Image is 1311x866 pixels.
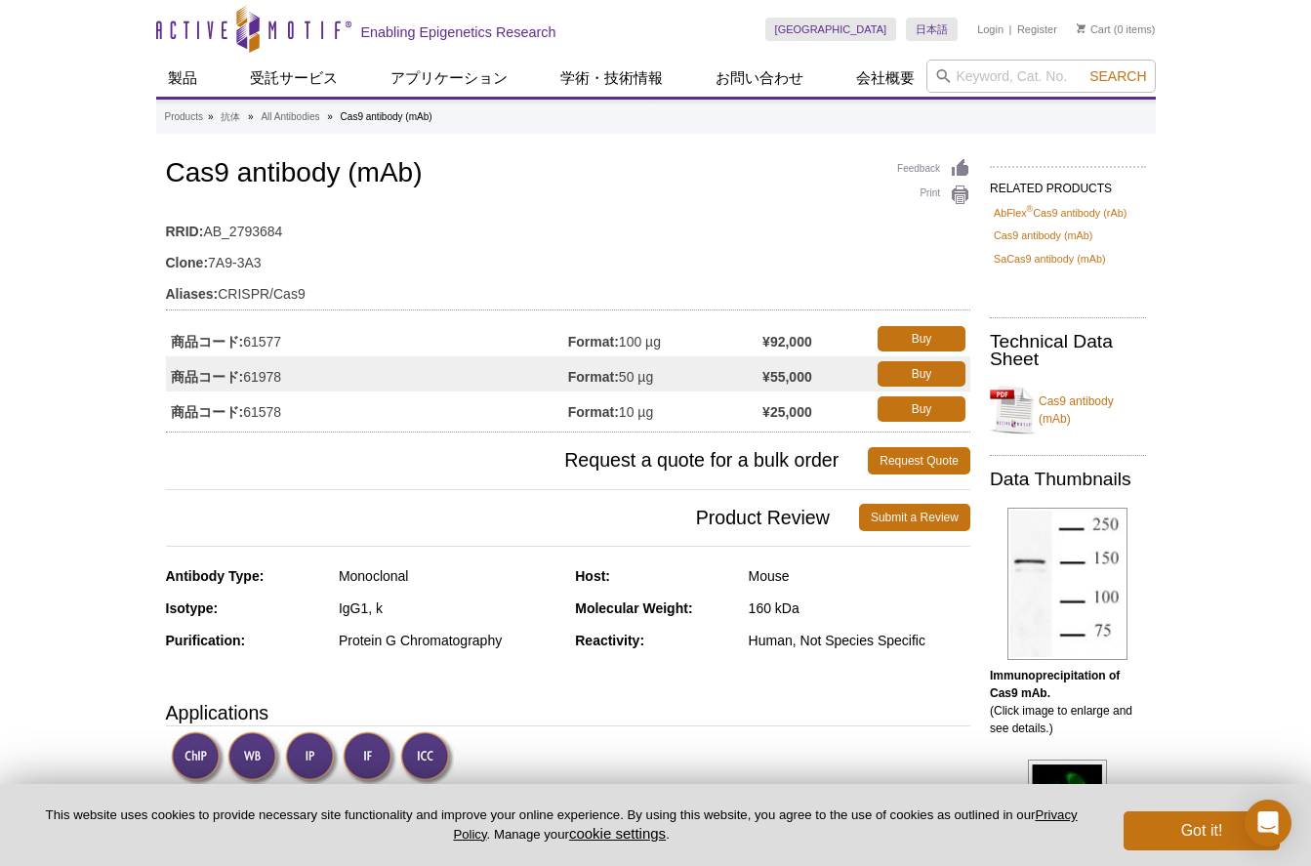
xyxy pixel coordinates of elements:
[1084,67,1152,85] button: Search
[156,60,209,97] a: 製品
[575,568,610,584] strong: Host:
[166,356,568,392] td: 61978
[549,60,675,97] a: 学術・技術情報
[1027,204,1034,214] sup: ®
[339,599,560,617] div: IgG1, k
[568,333,619,351] strong: Format:
[165,108,203,126] a: Products
[339,567,560,585] div: Monoclonal
[990,471,1146,488] h2: Data Thumbnails
[762,368,812,386] strong: ¥55,000
[166,447,869,474] span: Request a quote for a bulk order
[1245,800,1291,846] div: Open Intercom Messenger
[990,381,1146,439] a: Cas9 antibody (mAb)
[1077,22,1111,36] a: Cart
[568,356,762,392] td: 50 µg
[171,731,225,785] img: ChIP Validated
[166,568,265,584] strong: Antibody Type:
[749,632,970,649] div: Human, Not Species Specific
[339,632,560,649] div: Protein G Chromatography
[171,403,244,421] strong: 商品コード:
[749,567,970,585] div: Mouse
[568,403,619,421] strong: Format:
[166,273,970,305] td: CRISPR/Cas9
[227,731,281,785] img: Western Blot Validated
[568,321,762,356] td: 100 µg
[1009,18,1012,41] li: |
[762,333,812,351] strong: ¥92,000
[990,333,1146,368] h2: Technical Data Sheet
[171,333,244,351] strong: 商品コード:
[878,361,965,387] a: Buy
[1089,68,1146,84] span: Search
[897,185,970,206] a: Print
[926,60,1156,93] input: Keyword, Cat. No.
[166,600,219,616] strong: Isotype:
[166,223,204,240] strong: RRID:
[844,60,926,97] a: 会社概要
[575,600,692,616] strong: Molecular Weight:
[994,250,1106,268] a: SaCas9 antibody (mAb)
[1007,508,1127,660] img: Cas9 antibody (mAb) tested by immunoprecipitation.
[166,504,859,531] span: Product Review
[166,392,568,427] td: 61578
[765,18,897,41] a: [GEOGRAPHIC_DATA]
[749,599,970,617] div: 160 kDa
[990,667,1146,737] p: (Click image to enlarge and see details.)
[208,111,214,122] li: »
[171,368,244,386] strong: 商品コード:
[977,22,1004,36] a: Login
[166,242,970,273] td: 7A9-3A3
[453,807,1077,841] a: Privacy Policy
[1124,811,1280,850] button: Got it!
[221,108,240,126] a: 抗体
[569,825,666,842] button: cookie settings
[762,403,812,421] strong: ¥25,000
[166,698,970,727] h3: Applications
[994,204,1127,222] a: AbFlex®Cas9 antibody (rAb)
[990,669,1120,700] b: Immunoprecipitation of Cas9 mAb.
[238,60,349,97] a: 受託サービス
[897,158,970,180] a: Feedback
[906,18,958,41] a: 日本語
[261,108,319,126] a: All Antibodies
[166,321,568,356] td: 61577
[361,23,556,41] h2: Enabling Epigenetics Research
[1017,22,1057,36] a: Register
[568,392,762,427] td: 10 µg
[868,447,970,474] a: Request Quote
[166,158,970,191] h1: Cas9 antibody (mAb)
[568,368,619,386] strong: Format:
[31,806,1091,844] p: This website uses cookies to provide necessary site functionality and improve your online experie...
[990,166,1146,201] h2: RELATED PRODUCTS
[859,504,970,531] a: Submit a Review
[1077,18,1156,41] li: (0 items)
[166,211,970,242] td: AB_2793684
[1077,23,1086,33] img: Your Cart
[327,111,333,122] li: »
[704,60,815,97] a: お問い合わせ
[166,633,246,648] strong: Purification:
[343,731,396,785] img: Immunofluorescence Validated
[400,731,454,785] img: Immunocytochemistry Validated
[248,111,254,122] li: »
[166,285,219,303] strong: Aliases:
[878,326,965,351] a: Buy
[994,227,1092,244] a: Cas9 antibody (mAb)
[166,254,209,271] strong: Clone:
[285,731,339,785] img: Immunoprecipitation Validated
[341,111,432,122] li: Cas9 antibody (mAb)
[575,633,644,648] strong: Reactivity:
[379,60,519,97] a: アプリケーション
[878,396,965,422] a: Buy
